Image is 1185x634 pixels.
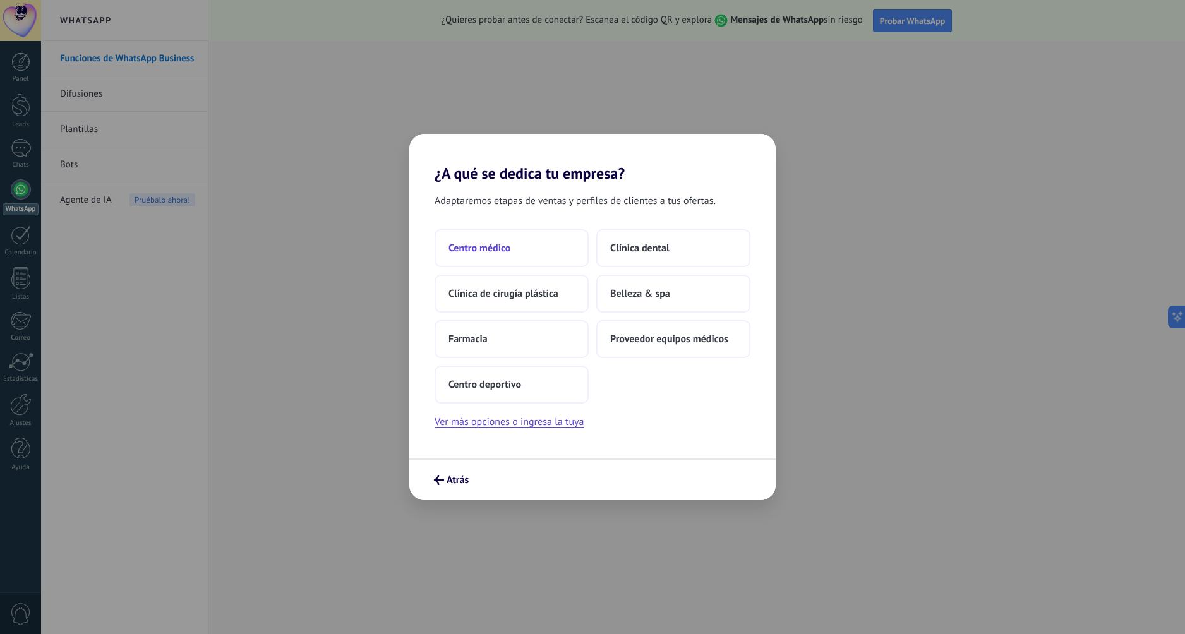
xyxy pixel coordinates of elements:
[435,366,589,404] button: Centro deportivo
[435,275,589,313] button: Clínica de cirugía plástica
[596,320,750,358] button: Proveedor equipos médicos
[610,287,670,300] span: Belleza & spa
[448,378,521,391] span: Centro deportivo
[596,229,750,267] button: Clínica dental
[409,134,776,182] h2: ¿A qué se dedica tu empresa?
[448,287,558,300] span: Clínica de cirugía plástica
[448,333,488,345] span: Farmacia
[610,333,728,345] span: Proveedor equipos médicos
[610,242,670,254] span: Clínica dental
[448,242,510,254] span: Centro médico
[435,229,589,267] button: Centro médico
[435,193,716,209] span: Adaptaremos etapas de ventas y perfiles de clientes a tus ofertas.
[447,475,469,484] span: Atrás
[435,320,589,358] button: Farmacia
[435,414,584,430] button: Ver más opciones o ingresa la tuya
[596,275,750,313] button: Belleza & spa
[428,469,474,491] button: Atrás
